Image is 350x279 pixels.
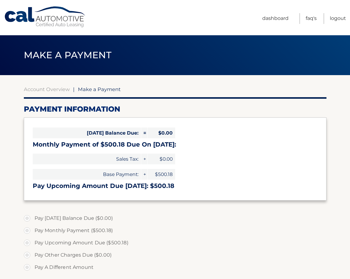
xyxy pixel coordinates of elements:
label: Pay Other Charges Due ($0.00) [24,249,326,261]
h3: Pay Upcoming Amount Due [DATE]: $500.18 [33,182,318,190]
h3: Monthly Payment of $500.18 Due On [DATE]: [33,141,318,148]
span: $0.00 [148,154,175,164]
span: | [73,86,75,92]
label: Pay Upcoming Amount Due ($500.18) [24,237,326,249]
label: Pay Monthly Payment ($500.18) [24,224,326,237]
a: FAQ's [306,13,317,24]
h2: Payment Information [24,105,326,114]
span: $0.00 [148,128,175,138]
span: Sales Tax: [33,154,141,164]
span: + [141,169,147,180]
span: = [141,128,147,138]
span: Make a Payment [78,86,121,92]
span: Make a Payment [24,49,112,61]
span: [DATE] Balance Due: [33,128,141,138]
a: Logout [330,13,346,24]
a: Cal Automotive [4,6,87,28]
a: Account Overview [24,86,70,92]
span: Base Payment: [33,169,141,180]
span: + [141,154,147,164]
a: Dashboard [262,13,289,24]
label: Pay [DATE] Balance Due ($0.00) [24,212,326,224]
label: Pay A Different Amount [24,261,326,273]
span: $500.18 [148,169,175,180]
